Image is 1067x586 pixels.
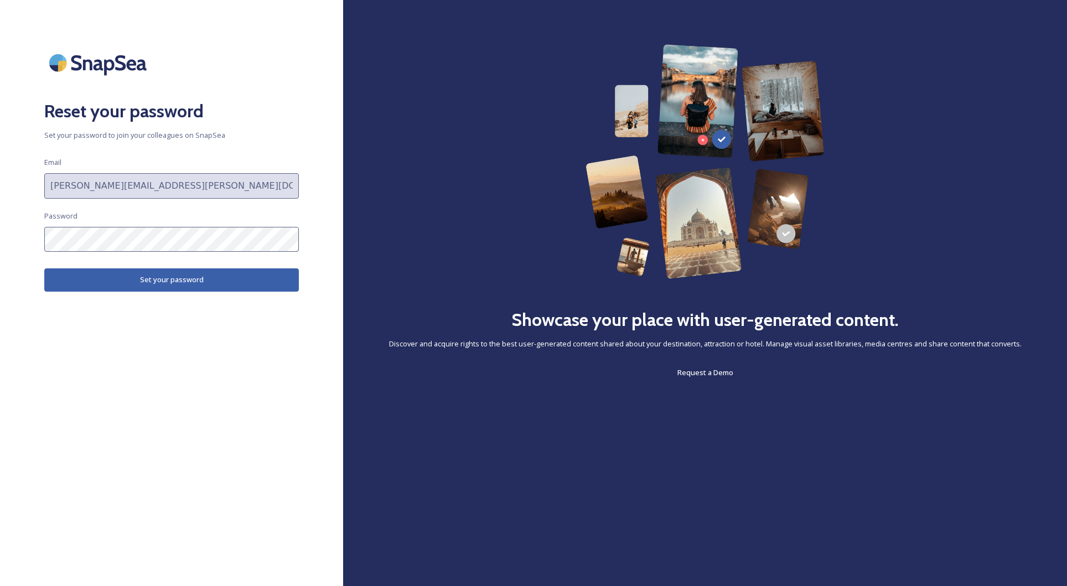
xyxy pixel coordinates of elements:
[389,339,1022,349] span: Discover and acquire rights to the best user-generated content shared about your destination, att...
[44,98,299,125] h2: Reset your password
[44,211,77,221] span: Password
[586,44,825,279] img: 63b42ca75bacad526042e722_Group%20154-p-800.png
[44,268,299,291] button: Set your password
[44,44,155,81] img: SnapSea Logo
[511,307,899,333] h2: Showcase your place with user-generated content.
[677,367,733,377] span: Request a Demo
[44,130,299,141] span: Set your password to join your colleagues on SnapSea
[44,157,61,168] span: Email
[677,366,733,379] a: Request a Demo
